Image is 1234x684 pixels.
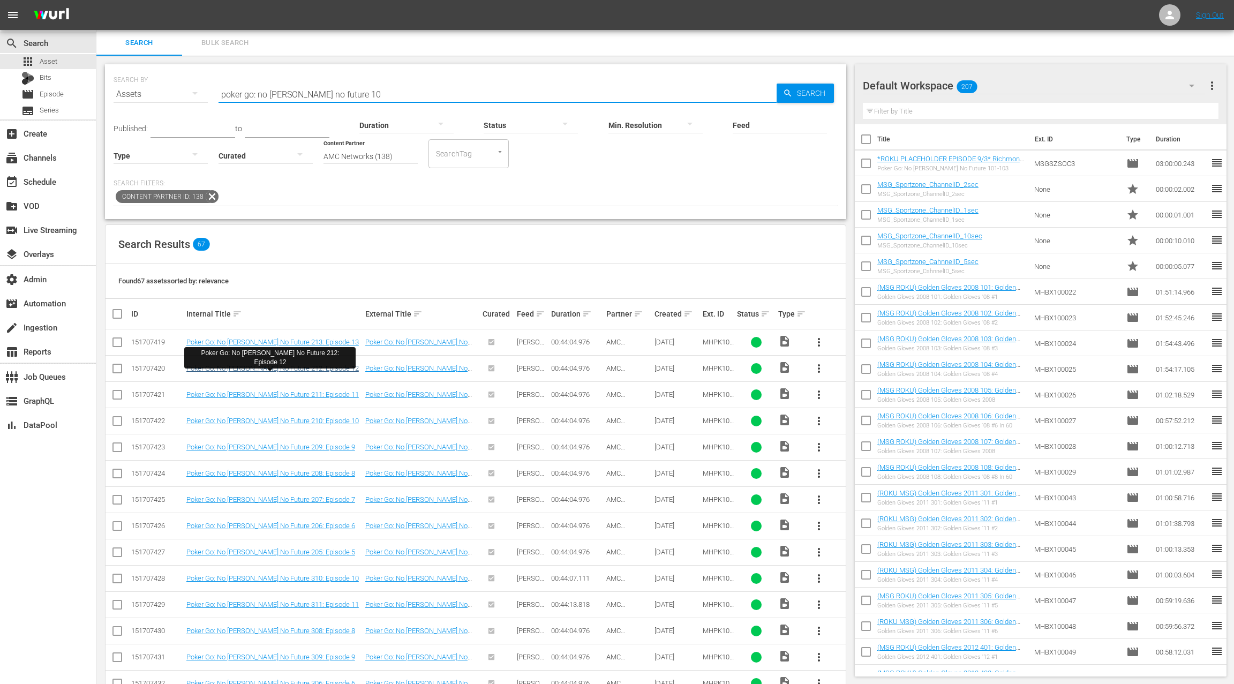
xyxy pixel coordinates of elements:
span: Bits [40,72,51,83]
div: Golden Gloves 2008 102: Golden Gloves '08 #2 [877,319,1026,326]
span: Reports [5,345,18,358]
span: [PERSON_NAME] Feed [517,574,548,598]
td: 01:00:58.716 [1152,485,1210,510]
span: Published: [114,124,148,133]
span: more_vert [812,467,825,480]
span: [PERSON_NAME] Feed [517,548,548,572]
div: Duration [551,307,603,320]
span: Video [778,414,791,426]
div: Poker Go: No [PERSON_NAME] No Future 101-103 [877,165,1026,172]
span: sort [413,309,423,319]
a: Poker Go: No [PERSON_NAME] No Future 213: Episode 13 [186,338,359,346]
span: [PERSON_NAME] Feed [517,364,548,388]
th: Ext. ID [1028,124,1120,154]
span: Content Partner ID: 138 [116,190,206,203]
a: (ROKU MSG) Golden Gloves 2011 303: Golden Gloves '11 #3 [877,540,1020,557]
span: more_vert [812,546,825,559]
td: MHBX100025 [1030,356,1123,382]
td: 01:00:13.353 [1152,536,1210,562]
div: 151707421 [131,390,183,399]
div: Golden Gloves 2011 303: Golden Gloves '11 #3 [877,551,1026,558]
div: Feed [517,307,548,320]
div: Bits [21,72,34,85]
div: Curated [483,310,514,318]
span: to [235,124,242,133]
span: Search [103,37,176,49]
td: MHBX100046 [1030,562,1123,588]
span: MHPK101145 [703,364,734,380]
td: 00:00:01.001 [1152,202,1210,228]
a: Poker Go: No [PERSON_NAME] No Future 308: Episode 8 [365,627,472,643]
a: (MSG ROKU) Golden Gloves 2012 401: Golden Gloves '12 #1 [877,643,1020,659]
div: Golden Gloves 2008 104: Golden Gloves '08 #4 [877,371,1026,378]
td: MHBX100045 [1030,536,1123,562]
span: Video [778,335,791,348]
td: None [1030,202,1123,228]
td: 01:02:18.529 [1152,382,1210,408]
a: Poker Go: No [PERSON_NAME] No Future 309: Episode 9 [365,653,472,669]
span: reorder [1210,465,1223,478]
span: MHPK101143 [703,417,734,433]
td: 01:01:02.987 [1152,459,1210,485]
span: more_vert [812,441,825,454]
span: reorder [1210,414,1223,426]
span: Episode [1126,388,1139,401]
span: 67 [193,238,210,251]
a: (MSG ROKU) Golden Gloves 2008 105: Golden Gloves 2008 [877,386,1020,402]
td: 01:54:43.496 [1152,330,1210,356]
span: more_vert [812,598,825,611]
td: None [1030,253,1123,279]
th: Duration [1149,124,1214,154]
div: [DATE] [654,522,699,530]
a: MSG_Sportzone_CahnnelID_5sec [877,258,979,266]
span: Video [778,440,791,453]
a: Poker Go: No [PERSON_NAME] No Future 209: Episode 9 [186,443,355,451]
span: AMC Networks [606,364,635,380]
div: [DATE] [654,417,699,425]
div: Poker Go: No [PERSON_NAME] No Future 212: Episode 12 [189,349,351,367]
span: [PERSON_NAME] Feed [517,338,548,362]
td: 01:01:38.793 [1152,510,1210,536]
a: (MSG ROKU) Golden Gloves 2008 104: Golden Gloves '08 #4 [877,360,1020,377]
a: Poker Go: No [PERSON_NAME] No Future 207: Episode 7 [186,495,355,503]
a: (ROKU MSG) Golden Gloves 2011 302: Golden Gloves '11 #2 [877,515,1020,531]
span: sort [796,309,806,319]
div: 151707427 [131,548,183,556]
span: [PERSON_NAME] Feed [517,495,548,520]
button: more_vert [806,434,832,460]
span: [PERSON_NAME] Feed [517,443,548,467]
td: MHBX100043 [1030,485,1123,510]
td: 01:00:12.713 [1152,433,1210,459]
span: AMC Networks [606,338,635,354]
td: MHBX100027 [1030,408,1123,433]
div: [DATE] [654,364,699,372]
span: reorder [1210,439,1223,452]
td: 00:00:10.010 [1152,228,1210,253]
span: Ingestion [5,321,18,334]
div: 00:44:04.976 [551,548,603,556]
div: 00:44:04.976 [551,390,603,399]
button: more_vert [1206,73,1218,99]
div: Golden Gloves 2008 108: Golden Gloves '08 #8 In 60 [877,473,1026,480]
span: sort [634,309,643,319]
span: Episode [1126,311,1139,324]
div: ID [131,310,183,318]
div: 00:44:04.976 [551,364,603,372]
span: reorder [1210,362,1223,375]
a: Poker Go: No [PERSON_NAME] No Future 208: Episode 8 [365,469,472,485]
span: Overlays [5,248,18,261]
div: Ext. ID [703,310,734,318]
span: reorder [1210,156,1223,169]
div: 00:44:04.976 [551,417,603,425]
a: Poker Go: No [PERSON_NAME] No Future 208: Episode 8 [186,469,355,477]
div: Golden Gloves 2008 103: Golden Gloves '08 #3 [877,345,1026,352]
div: Golden Gloves 2011 304: Golden Gloves '11 #4 [877,576,1026,583]
a: Poker Go: No [PERSON_NAME] No Future 311: Episode 11 [365,600,472,617]
span: Episode [1126,440,1139,453]
span: sort [232,309,242,319]
span: MHPK101139 [703,522,734,538]
span: MHPK101159 [703,574,734,590]
div: 151707420 [131,364,183,372]
th: Type [1120,124,1149,154]
a: *ROKU PLACEHOLDER EPISODE 9/3* Richmond Kickers at [GEOGRAPHIC_DATA] [877,155,1024,171]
